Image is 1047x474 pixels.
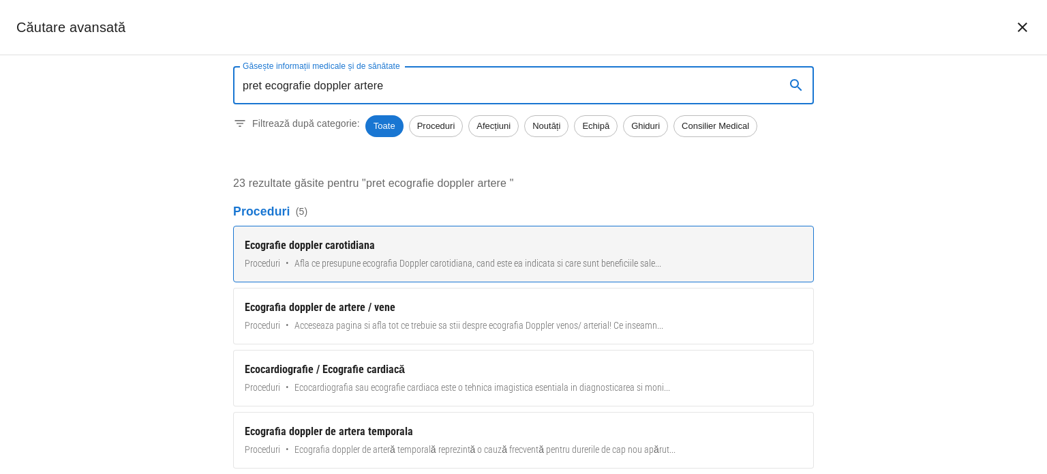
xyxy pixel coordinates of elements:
h2: Căutare avansată [16,16,125,38]
div: Ecografia doppler de artera temporala [245,424,802,440]
label: Găsește informații medicale și de sănătate [243,60,400,72]
span: • [286,256,289,271]
a: Ecografia doppler de artere / veneProceduri•Acceseaza pagina si afla tot ce trebuie sa stii despr... [233,288,814,344]
div: Toate [365,115,404,137]
div: Consilier Medical [673,115,757,137]
div: Ecografia doppler de artere / vene [245,299,802,316]
button: închide căutarea [1006,11,1039,44]
input: Introduceți un termen pentru căutare... [233,66,774,104]
span: Ecocardiografia sau ecografie cardiaca este o tehnica imagistica esentiala in diagnosticarea si m... [294,381,670,395]
div: Ecografie doppler carotidiana [245,237,802,254]
p: 23 rezultate găsite pentru "pret ecografie doppler artere " [233,175,814,192]
span: • [286,381,289,395]
div: Afecțiuni [468,115,519,137]
div: Proceduri [409,115,464,137]
span: Proceduri [245,381,280,395]
span: Acceseaza pagina si afla tot ce trebuie sa stii despre ecografia Doppler venos/ arterial! Ce inse... [294,319,663,333]
span: Afecțiuni [469,119,518,133]
div: Ecocardiografie / Ecografie cardiacă [245,361,802,378]
span: Afla ce presupune ecografia Doppler carotidiana, cand este ea indicata si care sunt beneficiile s... [294,256,661,271]
div: Noutăți [524,115,568,137]
a: Ecocardiografie / Ecografie cardiacăProceduri•Ecocardiografia sau ecografie cardiaca este o tehni... [233,350,814,406]
span: Echipă [575,119,617,133]
button: search [780,69,813,102]
span: Consilier Medical [674,119,757,133]
span: Proceduri [245,256,280,271]
a: Ecografie doppler carotidianaProceduri•Afla ce presupune ecografia Doppler carotidiana, cand este... [233,226,814,282]
a: Ecografia doppler de artera temporalaProceduri•Ecografia doppler de arteră temporală reprezintă o... [233,412,814,469]
div: Echipă [574,115,618,137]
span: Proceduri [410,119,463,133]
span: Ghiduri [624,119,667,133]
p: Filtrează după categorie: [252,117,360,130]
span: Proceduri [245,443,280,457]
div: Ghiduri [623,115,668,137]
span: Ecografia doppler de arteră temporală reprezintă o cauză frecventă pentru durerile de cap nou apă... [294,443,676,457]
span: • [286,319,289,333]
span: Proceduri [245,319,280,333]
span: Toate [365,119,404,133]
span: Noutăți [525,119,568,133]
p: Proceduri [233,203,814,220]
span: • [286,443,289,457]
span: ( 5 ) [296,205,308,218]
